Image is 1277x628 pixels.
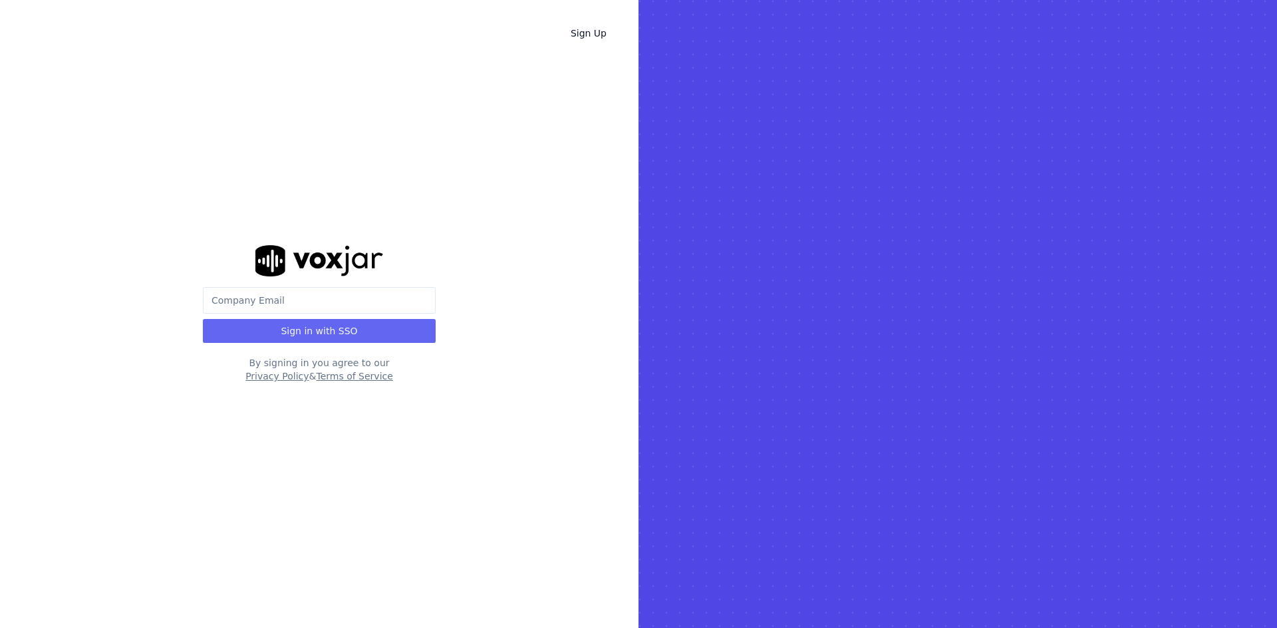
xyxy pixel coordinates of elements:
[255,245,383,276] img: logo
[560,21,617,45] a: Sign Up
[316,369,392,383] button: Terms of Service
[203,319,436,343] button: Sign in with SSO
[245,369,309,383] button: Privacy Policy
[203,356,436,383] div: By signing in you agree to our &
[203,287,436,314] input: Company Email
